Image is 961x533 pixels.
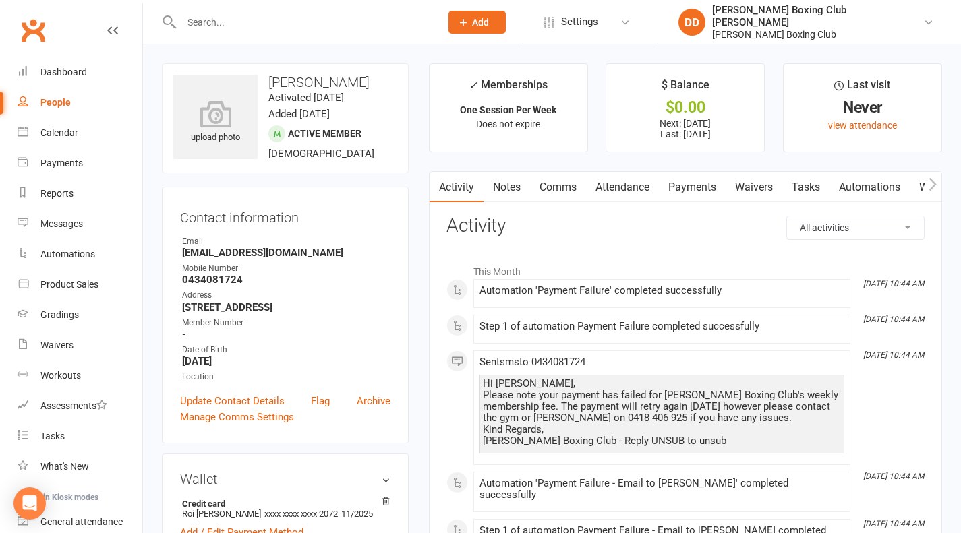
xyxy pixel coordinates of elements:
a: Tasks [18,421,142,451]
a: Assessments [18,391,142,421]
strong: - [182,328,390,340]
strong: [STREET_ADDRESS] [182,301,390,313]
a: view attendance [828,120,897,131]
div: Memberships [469,76,548,101]
div: Waivers [40,340,74,350]
div: General attendance [40,516,123,527]
span: 11/2025 [341,509,373,519]
a: Waivers [726,172,782,203]
a: Payments [18,148,142,179]
span: Add [472,17,489,28]
div: Workouts [40,370,81,381]
div: Address [182,289,390,302]
div: Automation 'Payment Failure' completed successfully [479,285,844,296]
div: Hi [PERSON_NAME], Please note your payment has failed for [PERSON_NAME] Boxing Club's weekly memb... [483,378,841,447]
input: Search... [177,13,431,32]
span: Sent sms to 0434081724 [479,356,585,368]
a: Payments [659,172,726,203]
a: Comms [530,172,586,203]
time: Added [DATE] [268,108,330,120]
a: People [18,88,142,118]
h3: Activity [446,216,925,237]
div: $0.00 [618,100,752,115]
div: People [40,97,71,108]
div: Assessments [40,400,107,411]
div: Email [182,235,390,248]
a: Attendance [586,172,659,203]
p: Next: [DATE] Last: [DATE] [618,118,752,139]
div: [PERSON_NAME] Boxing Club [PERSON_NAME] [712,4,923,28]
a: Update Contact Details [180,393,285,409]
div: $ Balance [662,76,709,100]
a: Product Sales [18,270,142,300]
div: Gradings [40,309,79,320]
h3: Contact information [180,205,390,225]
a: Waivers [18,330,142,360]
a: Automations [829,172,910,203]
strong: 0434081724 [182,274,390,286]
i: [DATE] 10:44 AM [863,279,924,288]
div: Automation 'Payment Failure - Email to [PERSON_NAME]' completed successfully [479,478,844,501]
i: [DATE] 10:44 AM [863,519,924,528]
button: Add [448,11,506,34]
a: Dashboard [18,57,142,88]
a: Tasks [782,172,829,203]
a: Calendar [18,118,142,148]
span: Settings [561,7,598,37]
div: Location [182,371,390,383]
div: [PERSON_NAME] Boxing Club [712,28,923,40]
div: upload photo [173,100,258,145]
a: Manage Comms Settings [180,409,294,425]
a: Flag [311,393,330,409]
li: Roi [PERSON_NAME] [180,497,390,521]
time: Activated [DATE] [268,92,344,104]
a: Workouts [18,360,142,391]
div: Dashboard [40,67,87,77]
strong: One Session Per Week [460,104,556,115]
a: Clubworx [16,13,50,47]
h3: [PERSON_NAME] [173,75,397,90]
i: [DATE] 10:44 AM [863,315,924,324]
a: Notes [484,172,530,203]
div: Member Number [182,317,390,330]
div: Mobile Number [182,262,390,275]
div: What's New [40,461,89,472]
div: Open Intercom Messenger [13,487,46,520]
strong: [EMAIL_ADDRESS][DOMAIN_NAME] [182,247,390,259]
div: Tasks [40,431,65,441]
strong: [DATE] [182,355,390,367]
i: ✓ [469,79,477,92]
strong: Credit card [182,499,384,509]
li: This Month [446,257,925,279]
div: Last visit [834,76,890,100]
span: Active member [288,128,361,139]
div: Automations [40,249,95,259]
a: Reports [18,179,142,209]
div: Step 1 of automation Payment Failure completed successfully [479,321,844,332]
div: Payments [40,158,83,168]
div: Reports [40,188,74,199]
a: Automations [18,239,142,270]
a: Gradings [18,300,142,330]
a: What's New [18,451,142,482]
span: Does not expire [476,119,540,129]
div: DD [678,9,705,36]
span: [DEMOGRAPHIC_DATA] [268,148,374,160]
div: Date of Birth [182,344,390,356]
a: Messages [18,209,142,239]
div: Never [796,100,929,115]
span: xxxx xxxx xxxx 2072 [264,509,338,519]
h3: Wallet [180,472,390,487]
div: Product Sales [40,279,98,290]
div: Messages [40,218,83,229]
i: [DATE] 10:44 AM [863,472,924,481]
div: Calendar [40,127,78,138]
a: Archive [357,393,390,409]
a: Activity [430,172,484,203]
i: [DATE] 10:44 AM [863,350,924,360]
